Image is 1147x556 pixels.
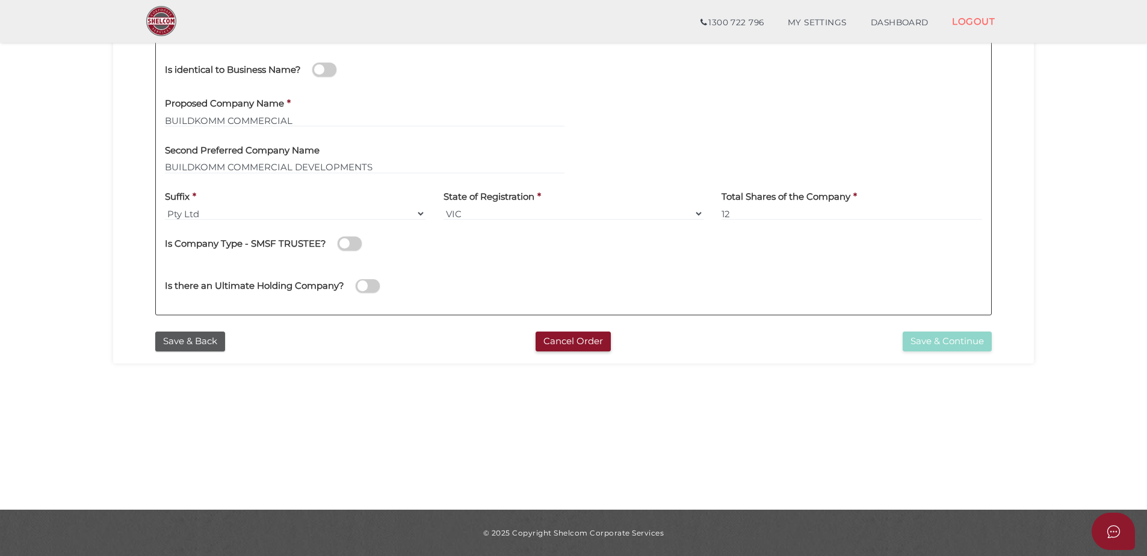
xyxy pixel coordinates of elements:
h4: State of Registration [444,192,534,202]
a: MY SETTINGS [776,11,859,35]
h4: Suffix [165,192,190,202]
button: Cancel Order [536,332,611,351]
button: Open asap [1092,513,1135,550]
h4: Is Company Type - SMSF TRUSTEE? [165,239,326,249]
a: 1300 722 796 [688,11,776,35]
button: Save & Back [155,332,225,351]
a: LOGOUT [940,9,1007,34]
h4: Second Preferred Company Name [165,146,320,156]
button: Save & Continue [903,332,992,351]
h4: Is there an Ultimate Holding Company? [165,281,344,291]
a: DASHBOARD [859,11,941,35]
h4: Total Shares of the Company [722,192,850,202]
h4: Proposed Company Name [165,99,284,109]
h4: Is identical to Business Name? [165,65,301,75]
div: © 2025 Copyright Shelcom Corporate Services [122,528,1025,538]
